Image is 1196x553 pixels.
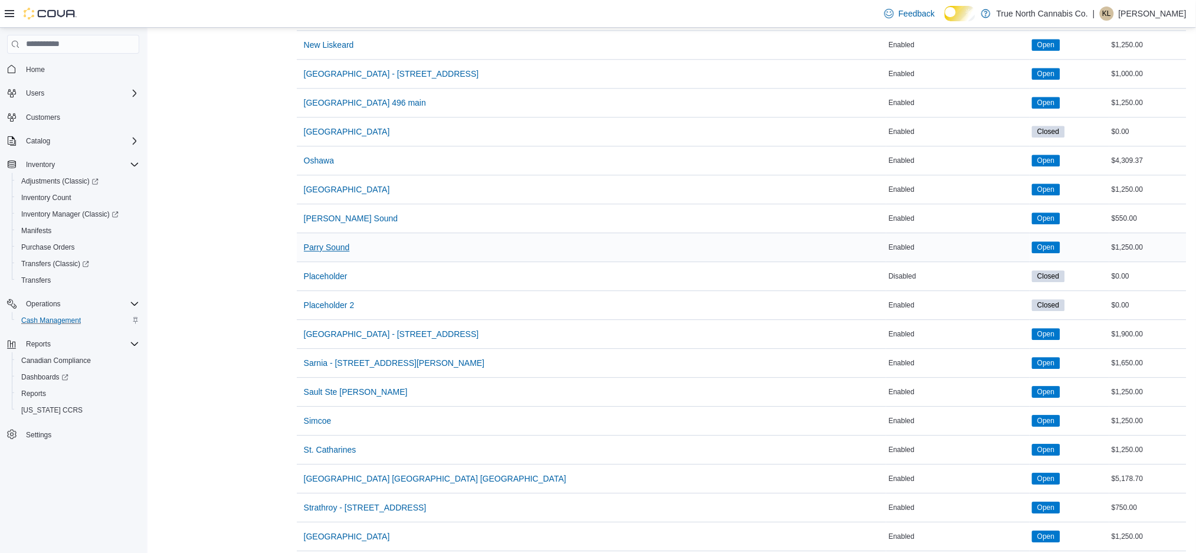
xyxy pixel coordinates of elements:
[304,212,398,224] span: [PERSON_NAME] Sound
[17,354,96,368] a: Canadian Compliance
[1109,356,1187,370] div: $1,650.00
[21,297,65,311] button: Operations
[1037,473,1054,484] span: Open
[1032,473,1060,485] span: Open
[1037,271,1059,282] span: Closed
[1032,502,1060,513] span: Open
[1037,242,1054,253] span: Open
[1037,329,1054,339] span: Open
[1109,67,1187,81] div: $1,000.00
[945,6,976,21] input: Dark Mode
[21,110,65,125] a: Customers
[2,61,144,78] button: Home
[26,65,45,74] span: Home
[1037,502,1054,513] span: Open
[299,149,339,172] button: Oshawa
[1109,472,1187,486] div: $5,178.70
[2,109,144,126] button: Customers
[21,405,83,415] span: [US_STATE] CCRS
[21,176,99,186] span: Adjustments (Classic)
[21,337,55,351] button: Reports
[17,313,86,328] a: Cash Management
[17,174,139,188] span: Adjustments (Classic)
[1032,444,1060,456] span: Open
[17,354,139,368] span: Canadian Compliance
[1037,387,1054,397] span: Open
[12,173,144,189] a: Adjustments (Classic)
[21,110,139,125] span: Customers
[1103,6,1112,21] span: KL
[886,298,1030,312] div: Enabled
[1109,38,1187,52] div: $1,250.00
[1037,40,1054,50] span: Open
[21,193,71,202] span: Inventory Count
[886,182,1030,197] div: Enabled
[304,184,390,195] span: [GEOGRAPHIC_DATA]
[17,240,80,254] a: Purchase Orders
[886,356,1030,370] div: Enabled
[12,369,144,385] a: Dashboards
[21,427,139,441] span: Settings
[304,357,485,369] span: Sarnia - [STREET_ADDRESS][PERSON_NAME]
[17,313,139,328] span: Cash Management
[299,380,412,404] button: Sault Ste [PERSON_NAME]
[2,133,144,149] button: Catalog
[17,191,76,205] a: Inventory Count
[17,240,139,254] span: Purchase Orders
[304,473,566,485] span: [GEOGRAPHIC_DATA] [GEOGRAPHIC_DATA] [GEOGRAPHIC_DATA]
[299,33,359,57] button: New Liskeard
[12,189,144,206] button: Inventory Count
[2,85,144,102] button: Users
[17,273,139,287] span: Transfers
[886,269,1030,283] div: Disabled
[1109,298,1187,312] div: $0.00
[299,207,403,230] button: [PERSON_NAME] Sound
[1100,6,1114,21] div: Kellie Langford
[299,351,490,375] button: Sarnia - [STREET_ADDRESS][PERSON_NAME]
[12,352,144,369] button: Canadian Compliance
[1109,153,1187,168] div: $4,309.37
[1032,39,1060,51] span: Open
[17,370,139,384] span: Dashboards
[886,414,1030,428] div: Enabled
[21,259,89,269] span: Transfers (Classic)
[880,2,939,25] a: Feedback
[1109,500,1187,515] div: $750.00
[1037,184,1054,195] span: Open
[299,178,395,201] button: [GEOGRAPHIC_DATA]
[1109,125,1187,139] div: $0.00
[21,134,55,148] button: Catalog
[17,403,87,417] a: [US_STATE] CCRS
[17,207,139,221] span: Inventory Manager (Classic)
[304,415,332,427] span: Simcoe
[26,339,51,349] span: Reports
[1037,97,1054,108] span: Open
[1119,6,1187,21] p: [PERSON_NAME]
[304,155,334,166] span: Oshawa
[21,356,91,365] span: Canadian Compliance
[7,56,139,474] nav: Complex example
[21,316,81,325] span: Cash Management
[1037,126,1059,137] span: Closed
[1032,357,1060,369] span: Open
[886,529,1030,544] div: Enabled
[12,385,144,402] button: Reports
[17,224,56,238] a: Manifests
[1109,240,1187,254] div: $1,250.00
[26,430,51,440] span: Settings
[17,257,94,271] a: Transfers (Classic)
[17,370,73,384] a: Dashboards
[26,136,50,146] span: Catalog
[886,96,1030,110] div: Enabled
[886,385,1030,399] div: Enabled
[12,272,144,289] button: Transfers
[304,126,390,138] span: [GEOGRAPHIC_DATA]
[21,158,139,172] span: Inventory
[12,256,144,272] a: Transfers (Classic)
[1037,531,1054,542] span: Open
[1109,414,1187,428] div: $1,250.00
[886,240,1030,254] div: Enabled
[299,438,361,462] button: St. Catharines
[12,312,144,329] button: Cash Management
